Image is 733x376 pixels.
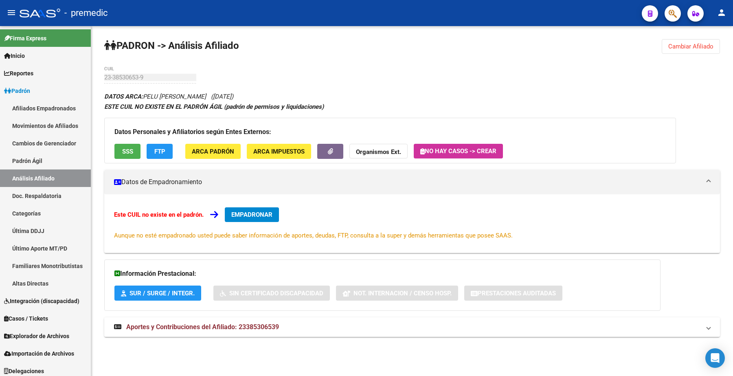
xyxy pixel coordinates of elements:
[114,126,666,138] h3: Datos Personales y Afiliatorios según Entes Externos:
[126,323,279,331] span: Aportes y Contribuciones del Afiliado: 23385306539
[211,93,233,100] span: ([DATE])
[104,103,324,110] strong: ESTE CUIL NO EXISTE EN EL PADRÓN ÁGIL (padrón de permisos y liquidaciones)
[4,314,48,323] span: Casos / Tickets
[229,290,323,297] span: Sin Certificado Discapacidad
[104,93,143,100] strong: DATOS ARCA:
[478,290,556,297] span: Prestaciones Auditadas
[4,34,46,43] span: Firma Express
[414,144,503,158] button: No hay casos -> Crear
[122,148,133,155] span: SSS
[4,332,69,341] span: Explorador de Archivos
[420,147,496,155] span: No hay casos -> Crear
[668,43,713,50] span: Cambiar Afiliado
[104,93,206,100] span: PELU [PERSON_NAME]
[225,207,279,222] button: EMPADRONAR
[464,286,562,301] button: Prestaciones Auditadas
[114,286,201,301] button: SUR / SURGE / INTEGR.
[356,148,401,156] strong: Organismos Ext.
[185,144,241,159] button: ARCA Padrón
[104,40,239,51] strong: PADRON -> Análisis Afiliado
[7,8,16,18] mat-icon: menu
[662,39,720,54] button: Cambiar Afiliado
[114,232,513,239] span: Aunque no esté empadronado usted puede saber información de aportes, deudas, FTP, consulta a la s...
[4,51,25,60] span: Inicio
[705,348,725,368] div: Open Intercom Messenger
[336,286,458,301] button: Not. Internacion / Censo Hosp.
[247,144,311,159] button: ARCA Impuestos
[192,148,234,155] span: ARCA Padrón
[114,211,204,218] strong: Este CUIL no existe en el padrón.
[353,290,452,297] span: Not. Internacion / Censo Hosp.
[114,178,700,187] mat-panel-title: Datos de Empadronamiento
[4,86,30,95] span: Padrón
[114,144,140,159] button: SSS
[64,4,108,22] span: - premedic
[4,367,44,376] span: Delegaciones
[213,286,330,301] button: Sin Certificado Discapacidad
[4,349,74,358] span: Importación de Archivos
[104,170,720,194] mat-expansion-panel-header: Datos de Empadronamiento
[104,194,720,253] div: Datos de Empadronamiento
[4,297,79,306] span: Integración (discapacidad)
[4,69,33,78] span: Reportes
[349,144,408,159] button: Organismos Ext.
[154,148,165,155] span: FTP
[253,148,305,155] span: ARCA Impuestos
[104,317,720,337] mat-expansion-panel-header: Aportes y Contribuciones del Afiliado: 23385306539
[114,268,650,279] h3: Información Prestacional:
[147,144,173,159] button: FTP
[231,211,272,218] span: EMPADRONAR
[717,8,726,18] mat-icon: person
[129,290,195,297] span: SUR / SURGE / INTEGR.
